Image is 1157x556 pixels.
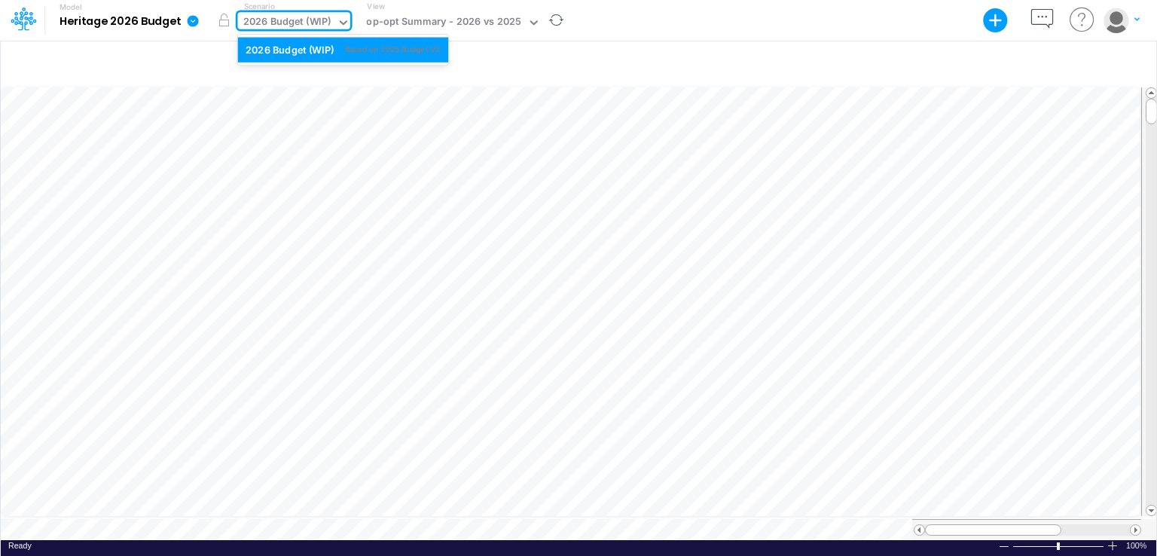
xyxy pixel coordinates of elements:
[345,44,441,55] div: Based on 2025 Budget V2
[1126,540,1149,551] span: 100%
[60,3,82,12] label: Model
[1126,540,1149,551] div: Zoom level
[60,15,181,29] b: Heritage 2026 Budget
[243,14,331,32] div: 2026 Budget (WIP)
[366,14,521,32] div: op-opt Summary - 2026 vs 2025
[1012,540,1107,551] div: Zoom
[246,42,334,57] div: 2026 Budget (WIP)
[1057,542,1060,550] div: Zoom
[244,1,275,12] label: Scenario
[1107,540,1119,551] div: Zoom In
[367,1,384,12] label: View
[8,541,32,550] span: Ready
[8,540,32,551] div: In Ready mode
[998,541,1010,552] div: Zoom Out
